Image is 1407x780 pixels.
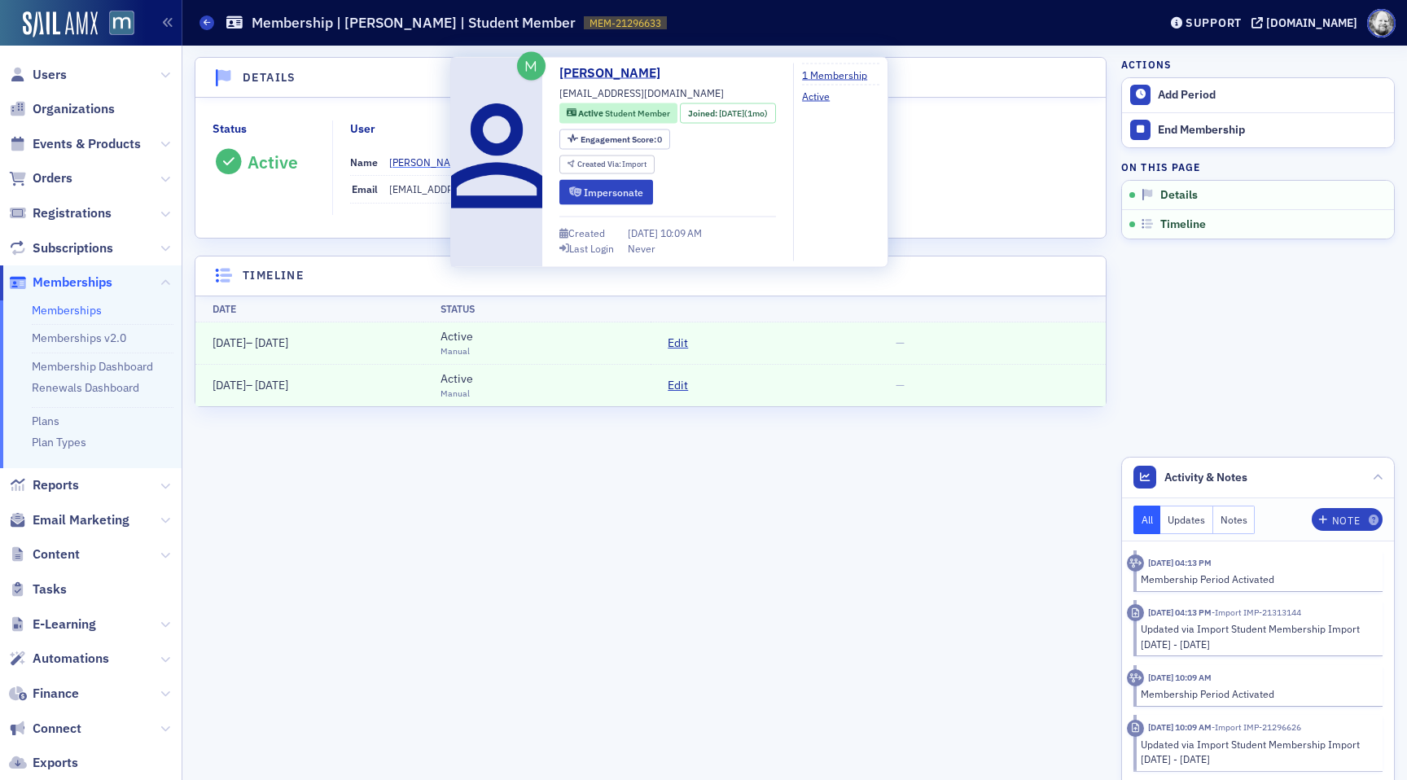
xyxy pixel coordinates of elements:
[195,296,423,322] th: Date
[605,107,670,119] span: Student Member
[802,67,879,81] a: 1 Membership
[389,176,605,202] dd: [EMAIL_ADDRESS][DOMAIN_NAME]
[628,226,660,239] span: [DATE]
[32,380,139,395] a: Renewals Dashboard
[1312,508,1383,531] button: Note
[568,229,605,238] div: Created
[248,151,298,173] div: Active
[9,511,129,529] a: Email Marketing
[9,135,141,153] a: Events & Products
[896,378,905,392] span: —
[33,169,72,187] span: Orders
[9,169,72,187] a: Orders
[23,11,98,37] img: SailAMX
[1141,572,1371,586] div: Membership Period Activated
[98,11,134,38] a: View Homepage
[213,378,246,392] span: [DATE]
[802,88,842,103] a: Active
[1186,15,1242,30] div: Support
[441,328,473,345] div: Active
[1160,188,1198,203] span: Details
[1148,557,1212,568] time: 9/19/2025 04:13 PM
[1164,469,1247,486] span: Activity & Notes
[9,546,80,563] a: Content
[1212,721,1301,733] span: Import IMP-21296626
[559,179,653,204] button: Impersonate
[628,240,655,255] div: Never
[577,158,623,169] span: Created Via :
[660,226,702,239] span: 10:09 AM
[352,182,378,195] span: Email
[9,476,79,494] a: Reports
[559,155,655,173] div: Created Via: Import
[1122,112,1394,147] button: End Membership
[33,616,96,633] span: E-Learning
[578,107,605,119] span: Active
[213,378,288,392] span: –
[590,16,661,30] span: MEM-21296633
[1141,621,1371,651] div: Updated via Import Student Membership Import [DATE] - [DATE]
[9,650,109,668] a: Automations
[33,476,79,494] span: Reports
[1158,88,1386,103] div: Add Period
[33,546,80,563] span: Content
[423,296,651,322] th: Status
[243,267,304,284] h4: Timeline
[32,303,102,318] a: Memberships
[255,335,288,350] span: [DATE]
[389,155,480,169] a: [PERSON_NAME]
[33,239,113,257] span: Subscriptions
[350,156,378,169] span: Name
[1160,217,1206,232] span: Timeline
[1160,506,1213,534] button: Updates
[1148,721,1212,733] time: 9/5/2025 10:09 AM
[33,204,112,222] span: Registrations
[1127,720,1144,737] div: Imported Activity
[9,274,112,291] a: Memberships
[559,129,670,149] div: Engagement Score: 0
[1127,669,1144,686] div: Activity
[350,121,375,138] div: User
[1158,123,1386,138] div: End Membership
[33,720,81,738] span: Connect
[109,11,134,36] img: SailAMX
[389,155,467,169] div: [PERSON_NAME]
[559,103,677,124] div: Active: Active: Student Member
[1148,607,1212,618] time: 9/19/2025 04:13 PM
[9,100,115,118] a: Organizations
[441,388,473,401] div: Manual
[33,100,115,118] span: Organizations
[1148,672,1212,683] time: 9/5/2025 10:09 AM
[1122,78,1394,112] button: Add Period
[559,64,673,83] a: [PERSON_NAME]
[33,650,109,668] span: Automations
[213,335,288,350] span: –
[32,414,59,428] a: Plans
[213,121,247,138] div: Status
[32,331,126,345] a: Memberships v2.0
[33,511,129,529] span: Email Marketing
[33,135,141,153] span: Events & Products
[581,134,663,143] div: 0
[569,243,614,252] div: Last Login
[1133,506,1161,534] button: All
[1251,17,1363,28] button: [DOMAIN_NAME]
[243,69,296,86] h4: Details
[1121,57,1172,72] h4: Actions
[719,107,768,120] div: (1mo)
[9,754,78,772] a: Exports
[1266,15,1357,30] div: [DOMAIN_NAME]
[559,85,724,100] span: [EMAIL_ADDRESS][DOMAIN_NAME]
[9,239,113,257] a: Subscriptions
[1127,554,1144,572] div: Activity
[9,685,79,703] a: Finance
[1367,9,1396,37] span: Profile
[9,204,112,222] a: Registrations
[33,754,78,772] span: Exports
[1213,506,1256,534] button: Notes
[668,377,688,394] span: Edit
[567,107,670,120] a: Active Student Member
[441,345,473,358] div: Manual
[9,720,81,738] a: Connect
